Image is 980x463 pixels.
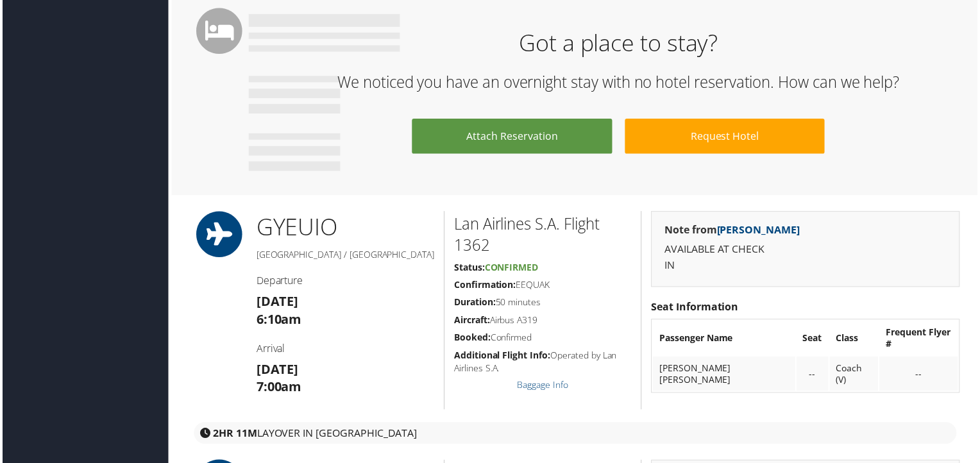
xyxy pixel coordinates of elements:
[454,262,485,274] strong: Status:
[454,351,632,376] h5: Operated by Lan Airlines S.A.
[192,425,959,446] div: layover in [GEOGRAPHIC_DATA]
[805,370,824,382] div: --
[652,301,740,316] strong: Seat Information
[832,323,881,357] th: Class
[454,280,632,293] h5: EEQUAK
[882,323,961,357] th: Frequent Flyer #
[255,249,434,262] h5: [GEOGRAPHIC_DATA] / [GEOGRAPHIC_DATA]
[255,312,301,330] strong: 6:10am
[626,119,827,155] a: Request Hotel
[518,381,569,393] a: Baggage Info
[255,294,298,312] strong: [DATE]
[454,333,632,346] h5: Confirmed
[454,333,491,345] strong: Booked:
[454,298,496,310] strong: Duration:
[454,351,551,363] strong: Additional Flight Info:
[454,316,490,328] strong: Aircraft:
[666,224,802,238] strong: Note from
[454,214,632,257] h2: Lan Airlines S.A. Flight 1362
[485,262,539,274] span: Confirmed
[654,358,797,393] td: [PERSON_NAME] [PERSON_NAME]
[454,280,516,292] strong: Confirmation:
[255,212,434,244] h1: GYE UIO
[255,362,298,380] strong: [DATE]
[255,380,301,398] strong: 7:00am
[454,316,632,328] h5: Airbus A319
[666,242,949,275] p: AVAILABLE AT CHECK IN
[255,275,434,289] h4: Departure
[654,323,797,357] th: Passenger Name
[718,224,802,238] a: [PERSON_NAME]
[255,343,434,357] h4: Arrival
[412,119,612,155] a: Attach Reservation
[454,298,632,310] h5: 50 minutes
[832,358,881,393] td: Coach (V)
[212,428,256,442] strong: 2HR 11M
[888,370,954,382] div: --
[798,323,831,357] th: Seat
